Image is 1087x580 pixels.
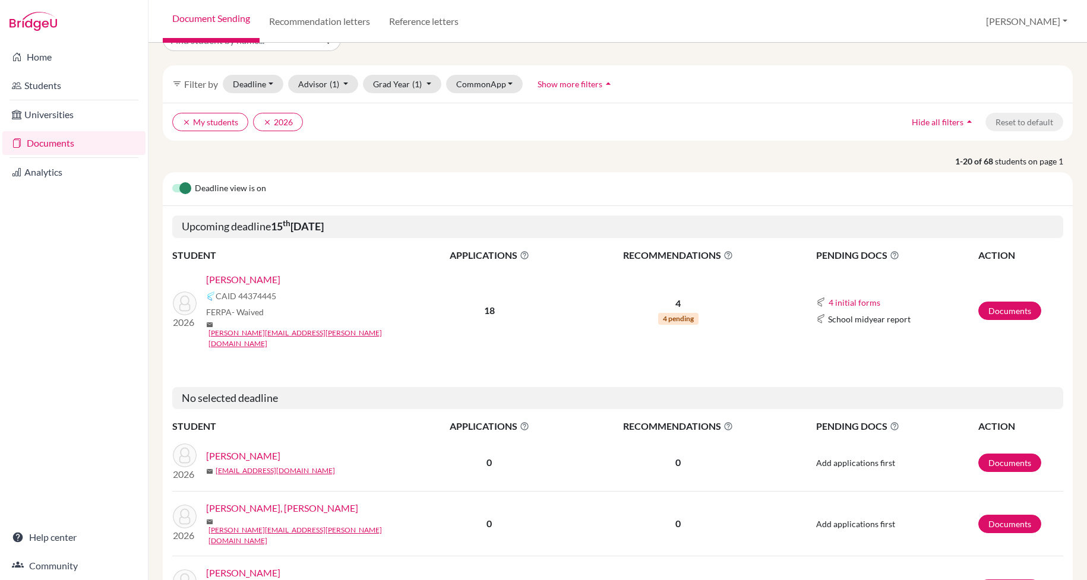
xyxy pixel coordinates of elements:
button: Grad Year(1) [363,75,441,93]
a: Community [2,554,146,578]
span: Add applications first [816,519,895,529]
strong: 1-20 of 68 [955,155,995,167]
img: Common App logo [206,291,216,301]
span: School midyear report [828,313,911,325]
img: Common App logo [816,314,826,324]
a: [PERSON_NAME] [206,566,280,580]
span: Deadline view is on [195,182,266,196]
span: - Waived [232,307,264,317]
span: students on page 1 [995,155,1073,167]
h5: Upcoming deadline [172,215,1063,238]
i: arrow_drop_up [602,78,614,90]
span: mail [206,321,213,328]
button: Deadline [223,75,283,93]
img: Angelina, Alvera [173,505,197,528]
span: PENDING DOCS [816,419,977,433]
i: clear [263,118,271,126]
sup: th [283,218,290,228]
button: Hide all filtersarrow_drop_up [902,113,985,131]
button: Advisor(1) [288,75,359,93]
button: 4 initial forms [828,296,881,309]
b: 0 [486,518,492,529]
a: Documents [978,515,1041,533]
p: 4 [570,296,787,310]
a: Universities [2,103,146,126]
a: Students [2,74,146,97]
th: ACTION [978,248,1063,263]
a: Analytics [2,160,146,184]
b: 18 [484,305,495,316]
button: clearMy students [172,113,248,131]
a: Documents [978,454,1041,472]
span: (1) [412,79,422,89]
button: Show more filtersarrow_drop_up [527,75,624,93]
span: RECOMMENDATIONS [570,419,787,433]
p: 2026 [173,528,197,543]
p: 2026 [173,467,197,481]
span: mail [206,468,213,475]
i: arrow_drop_up [963,116,975,128]
a: Home [2,45,146,69]
a: Documents [2,131,146,155]
button: clear2026 [253,113,303,131]
span: Hide all filters [912,117,963,127]
span: PENDING DOCS [816,248,977,262]
span: Add applications first [816,458,895,468]
a: [PERSON_NAME][EMAIL_ADDRESS][PERSON_NAME][DOMAIN_NAME] [208,525,418,546]
b: 0 [486,457,492,468]
p: 0 [570,455,787,470]
button: CommonApp [446,75,523,93]
span: Filter by [184,78,218,90]
a: [EMAIL_ADDRESS][DOMAIN_NAME] [216,465,335,476]
p: 0 [570,516,787,531]
a: [PERSON_NAME] [206,272,280,287]
span: CAID 44374445 [216,290,276,302]
img: Abe, Rayca [173,443,197,467]
i: filter_list [172,79,182,88]
a: [PERSON_NAME] [206,449,280,463]
span: APPLICATIONS [410,419,568,433]
button: [PERSON_NAME] [981,10,1073,33]
img: Bridge-U [10,12,57,31]
img: Harsono, Janice [173,291,197,315]
span: RECOMMENDATIONS [570,248,787,262]
a: Documents [978,302,1041,320]
th: ACTION [978,419,1063,434]
span: (1) [330,79,339,89]
span: 4 pending [658,313,699,325]
p: 2026 [173,315,197,329]
a: [PERSON_NAME], [PERSON_NAME] [206,501,358,515]
a: Help center [2,525,146,549]
b: 15 [DATE] [271,220,324,233]
img: Common App logo [816,297,826,307]
span: mail [206,518,213,525]
span: Show more filters [538,79,602,89]
i: clear [182,118,191,126]
h5: No selected deadline [172,387,1063,410]
button: Reset to default [985,113,1063,131]
span: APPLICATIONS [410,248,568,262]
a: [PERSON_NAME][EMAIL_ADDRESS][PERSON_NAME][DOMAIN_NAME] [208,328,418,349]
span: FERPA [206,306,264,318]
th: STUDENT [172,248,410,263]
th: STUDENT [172,419,410,434]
